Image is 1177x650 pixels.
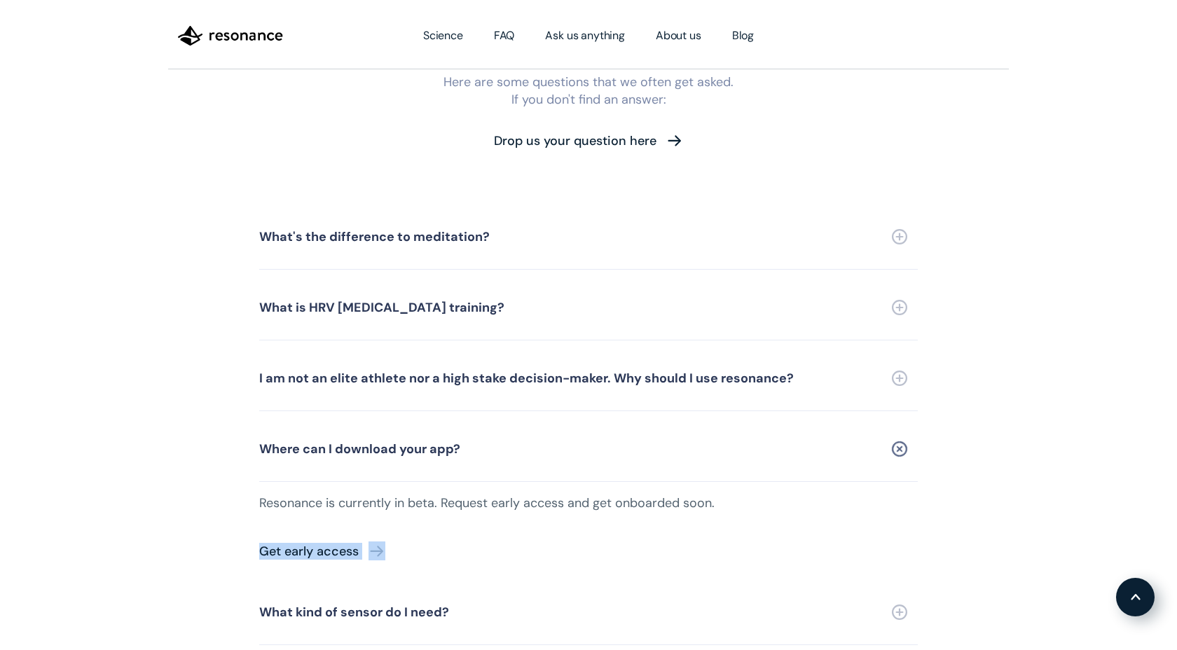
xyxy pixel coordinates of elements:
a: home [168,14,293,57]
div: What's the difference to meditation? [259,230,490,243]
div: What kind of sensor do I need? [259,606,449,618]
div: I am not an elite athlete nor a high stake decision-maker. Why should I use resonance? [259,372,794,385]
div: Where can I download your app? [259,443,460,455]
a: Blog [717,16,769,55]
div: What is HRV [MEDICAL_DATA] training? [259,301,504,314]
img: Expand FAQ section [892,229,907,244]
div: Get early access [259,545,359,558]
a: Get early access [259,529,890,573]
img: Expand FAQ section [892,604,907,620]
img: Arrow pointing right [666,131,683,150]
a: What's the difference to meditation? [259,205,918,270]
a: About us [640,16,717,55]
p: Resonance is currently in beta. Request early access and get onboarded soon. [259,480,890,526]
a: Science [408,16,479,55]
a: What kind of sensor do I need? [259,580,918,645]
p: Here are some questions that we often get asked. If you don't find an answer: [443,74,734,109]
img: Arrow pointing right [369,541,385,560]
a: Where can I download your app? [259,417,918,482]
img: Expand FAQ section [888,438,910,460]
img: Expand FAQ section [892,300,907,315]
div: Drop us your question here [494,134,656,147]
a: Drop us your question here [494,118,683,162]
a: Ask us anything [530,16,640,55]
img: Expand FAQ section [892,371,907,386]
a: FAQ [479,16,530,55]
a: What is HRV [MEDICAL_DATA] training? [259,275,918,340]
a: I am not an elite athlete nor a high stake decision-maker. Why should I use resonance? [259,346,918,411]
